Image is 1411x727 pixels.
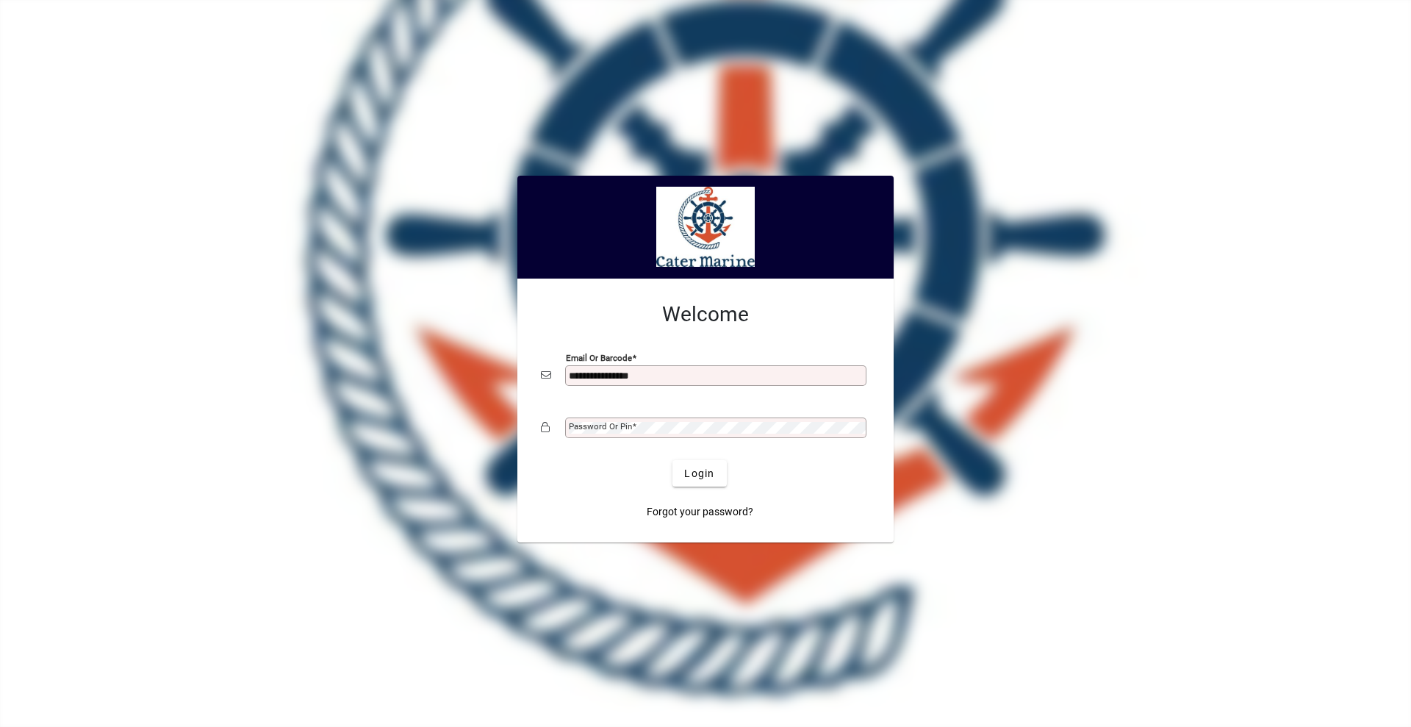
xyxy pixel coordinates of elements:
h2: Welcome [541,302,870,327]
mat-label: Email or Barcode [566,353,632,363]
mat-label: Password or Pin [569,421,632,431]
a: Forgot your password? [641,498,759,525]
button: Login [672,460,726,487]
span: Login [684,466,714,481]
span: Forgot your password? [647,504,753,520]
